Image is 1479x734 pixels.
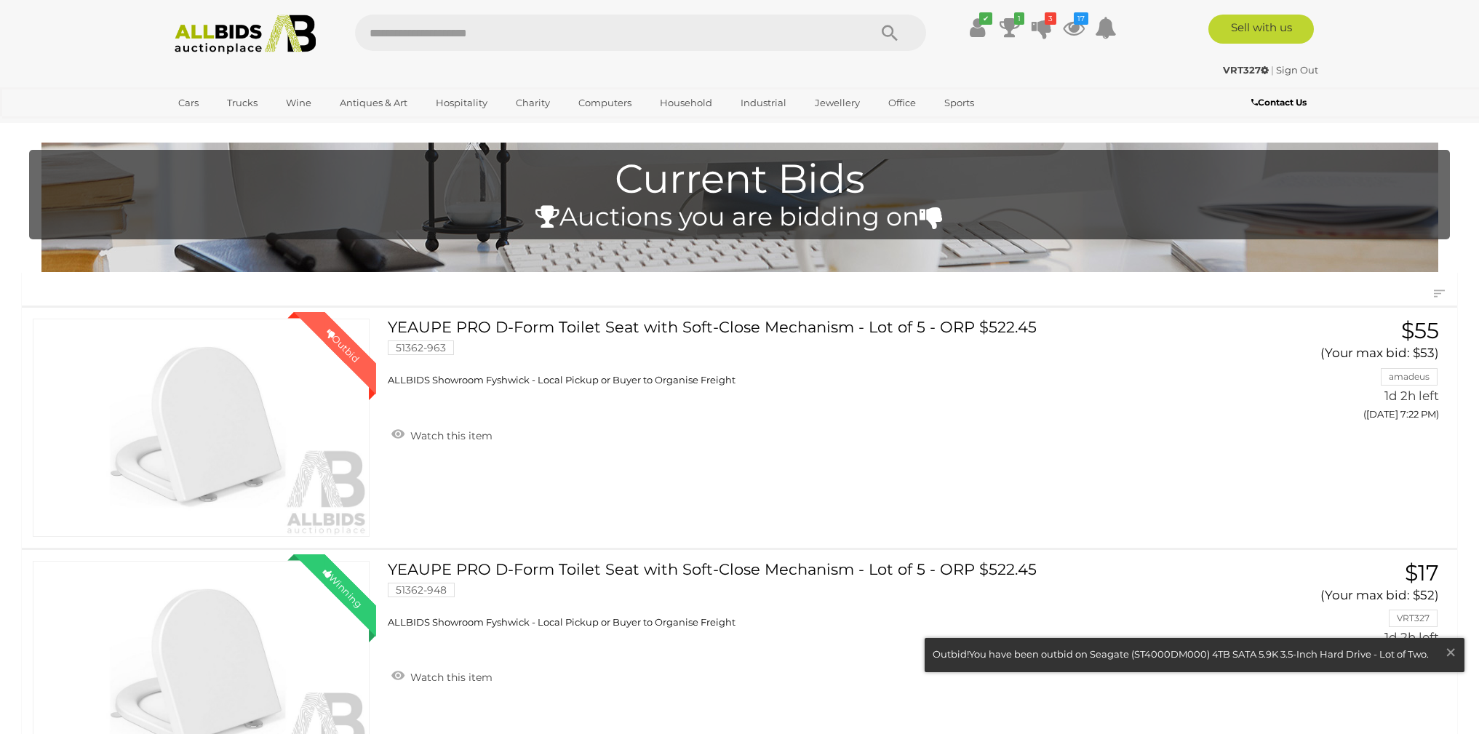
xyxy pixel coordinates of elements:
[1276,64,1318,76] a: Sign Out
[426,91,497,115] a: Hospitality
[309,312,376,379] div: Outbid
[36,157,1443,202] h1: Current Bids
[169,91,208,115] a: Cars
[1014,12,1024,25] i: 1
[330,91,417,115] a: Antiques & Art
[805,91,869,115] a: Jewellery
[650,91,722,115] a: Household
[967,15,989,41] a: ✔
[1271,64,1274,76] span: |
[407,429,493,442] span: Watch this item
[935,91,984,115] a: Sports
[1208,15,1314,44] a: Sell with us
[309,554,376,621] div: Winning
[1444,638,1457,666] span: ×
[276,91,321,115] a: Wine
[853,15,926,51] button: Search
[399,561,1207,629] a: YEAUPE PRO D-Form Toilet Seat with Soft-Close Mechanism - Lot of 5 - ORP $522.45 51362-948 ALLBID...
[1401,317,1439,344] span: $55
[1229,319,1443,428] a: $55 (Your max bid: $53) amadeus 1d 2h left ([DATE] 7:22 PM)
[999,15,1021,41] a: 1
[1223,64,1271,76] a: VRT327
[1074,12,1088,25] i: 17
[407,671,493,684] span: Watch this item
[569,91,641,115] a: Computers
[36,203,1443,231] h4: Auctions you are bidding on
[731,91,796,115] a: Industrial
[1405,559,1439,586] span: $17
[218,91,267,115] a: Trucks
[1251,97,1307,108] b: Contact Us
[1251,95,1310,111] a: Contact Us
[979,12,992,25] i: ✔
[1045,12,1056,25] i: 3
[1063,15,1085,41] a: 17
[1031,15,1053,41] a: 3
[1229,561,1443,670] a: $17 (Your max bid: $52) VRT327 1d 2h left ([DATE] 7:57 PM)
[879,91,925,115] a: Office
[169,115,291,139] a: [GEOGRAPHIC_DATA]
[388,665,496,687] a: Watch this item
[33,319,370,536] a: Outbid
[388,423,496,445] a: Watch this item
[167,15,324,55] img: Allbids.com.au
[399,319,1207,387] a: YEAUPE PRO D-Form Toilet Seat with Soft-Close Mechanism - Lot of 5 - ORP $522.45 51362-963 ALLBID...
[1223,64,1269,76] strong: VRT327
[506,91,559,115] a: Charity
